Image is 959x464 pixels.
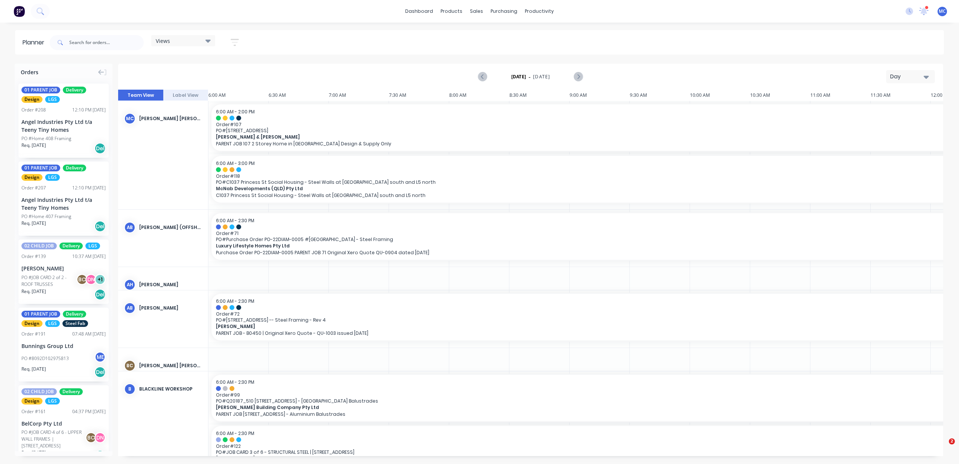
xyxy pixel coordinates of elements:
div: [PERSON_NAME] (OFFSHORE) [139,224,202,231]
div: AH [124,279,135,290]
div: PO #8092D102975813 [21,355,69,362]
div: Angel Industries Pty Ltd t/a Teeny Tiny Homes [21,196,106,212]
div: Order # 191 [21,331,46,337]
div: B [124,383,135,395]
span: 01 PARENT JOB [21,87,60,93]
div: Order # 139 [21,253,46,260]
span: 2 [949,438,955,444]
span: 6:00 AM - 2:00 PM [216,108,255,115]
a: dashboard [401,6,437,17]
span: Req. [DATE] [21,288,46,295]
div: PO #Home 407 Framing [21,213,71,220]
span: Req. [DATE] [21,449,46,456]
div: Order # 207 [21,185,46,191]
div: purchasing [487,6,521,17]
span: LGS [85,243,100,249]
div: Bunnings Group Ltd [21,342,106,350]
div: DN [94,432,106,443]
div: [PERSON_NAME] [PERSON_NAME] [139,362,202,369]
div: sales [466,6,487,17]
span: 6:00 AM - 2:30 PM [216,217,254,224]
div: PO #JOB CARD 2 of 2 - ROOF TRUSSES [21,274,79,288]
span: Delivery [63,87,86,93]
input: Search for orders... [69,35,144,50]
div: Angel Industries Pty Ltd t/a Teeny Tiny Homes [21,118,106,134]
div: 10:00 AM [690,90,750,101]
div: 07:48 AM [DATE] [72,331,106,337]
div: Day [890,73,925,81]
div: 11:30 AM [871,90,931,101]
span: Design [21,174,43,181]
span: 6:00 AM - 2:30 PM [216,298,254,304]
div: DN [85,274,97,285]
span: Views [156,37,170,45]
div: BLACKLINE WORKSHOP [139,386,202,392]
div: [PERSON_NAME] [21,264,106,272]
span: Design [21,96,43,103]
span: Delivery [63,165,86,171]
div: [PERSON_NAME] [139,305,202,311]
div: 6:00 AM [208,90,269,101]
div: [PERSON_NAME] [PERSON_NAME] (You) [139,115,202,122]
span: LGS [45,320,60,327]
strong: [DATE] [511,73,526,80]
button: Next page [574,72,582,81]
span: 6:00 AM - 3:00 PM [216,160,255,166]
span: Delivery [59,243,83,249]
div: BC [85,432,97,443]
span: Req. [DATE] [21,220,46,227]
div: productivity [521,6,558,17]
div: BelCorp Pty Ltd [21,420,106,427]
div: [PERSON_NAME] [139,281,202,288]
button: Previous page [479,72,487,81]
div: Order # 161 [21,408,46,415]
div: Del [94,366,106,378]
div: Order # 208 [21,107,46,113]
div: 9:00 AM [570,90,630,101]
div: AB [124,302,135,314]
div: Del [94,450,106,461]
span: [DATE] [533,73,550,80]
div: PO #JOB CARD 4 of 6 - UPPER WALL FRAMES | [STREET_ADDRESS] [21,429,88,449]
span: 6:00 AM - 2:30 PM [216,379,254,385]
span: 01 PARENT JOB [21,311,60,317]
div: 9:30 AM [630,90,690,101]
div: 6:30 AM [269,90,329,101]
div: 12:10 PM [DATE] [72,107,106,113]
span: Design [21,398,43,404]
div: AB [124,222,135,233]
div: Planner [23,38,48,47]
span: LGS [45,398,60,404]
span: 01 PARENT JOB [21,165,60,171]
span: Delivery [59,388,83,395]
span: LGS [45,174,60,181]
div: products [437,6,466,17]
div: Del [94,221,106,232]
div: 10:37 AM [DATE] [72,253,106,260]
div: BC [124,360,135,371]
img: Factory [14,6,25,17]
span: 02 CHILD JOB [21,243,57,249]
button: Team View [118,90,163,101]
div: 04:37 PM [DATE] [72,408,106,415]
div: 7:00 AM [329,90,389,101]
button: Label View [163,90,208,101]
div: 7:30 AM [389,90,449,101]
span: Orders [21,68,38,76]
div: 10:30 AM [750,90,810,101]
span: Steel Fab [62,320,88,327]
div: ME [94,351,106,363]
span: 6:00 AM - 2:30 PM [216,430,254,437]
span: Req. [DATE] [21,142,46,149]
span: LGS [45,96,60,103]
span: Design [21,320,43,327]
div: Del [94,289,106,300]
div: 12:10 PM [DATE] [72,185,106,191]
span: - [529,72,530,81]
span: MC [939,8,946,15]
span: Delivery [63,311,86,317]
div: PO #Home 408 Framing [21,135,71,142]
button: Day [886,70,935,83]
span: 02 CHILD JOB [21,388,57,395]
div: 8:00 AM [449,90,509,101]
